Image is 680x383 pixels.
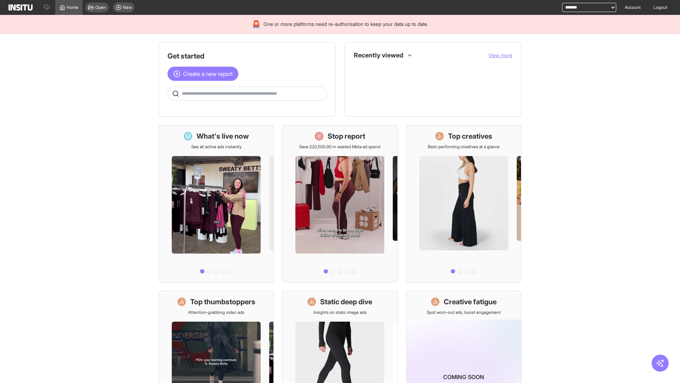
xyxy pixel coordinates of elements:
[263,21,428,28] span: One or more platforms need re-authorisation to keep your data up to date.
[448,131,492,141] h1: Top creatives
[168,67,238,81] button: Create a new report
[313,310,367,315] p: Insights on static image ads
[406,125,521,282] a: Top creativesBest-performing creatives at a glance
[190,297,255,307] h1: Top thumbstoppers
[168,51,327,61] h1: Get started
[252,19,261,29] div: 🚨
[67,5,78,10] span: Home
[197,131,249,141] h1: What's live now
[159,125,274,282] a: What's live nowSee all active ads instantly
[8,4,33,11] img: Logo
[123,5,132,10] span: New
[328,131,365,141] h1: Stop report
[191,144,242,150] p: See all active ads instantly
[95,5,106,10] span: Open
[299,144,380,150] p: Save £20,500.90 in wasted Meta ad spend
[488,52,512,59] button: View more
[188,310,244,315] p: Attention-grabbing video ads
[428,144,500,150] p: Best-performing creatives at a glance
[320,297,372,307] h1: Static deep dive
[282,125,397,282] a: Stop reportSave £20,500.90 in wasted Meta ad spend
[488,52,512,58] span: View more
[183,70,233,78] span: Create a new report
